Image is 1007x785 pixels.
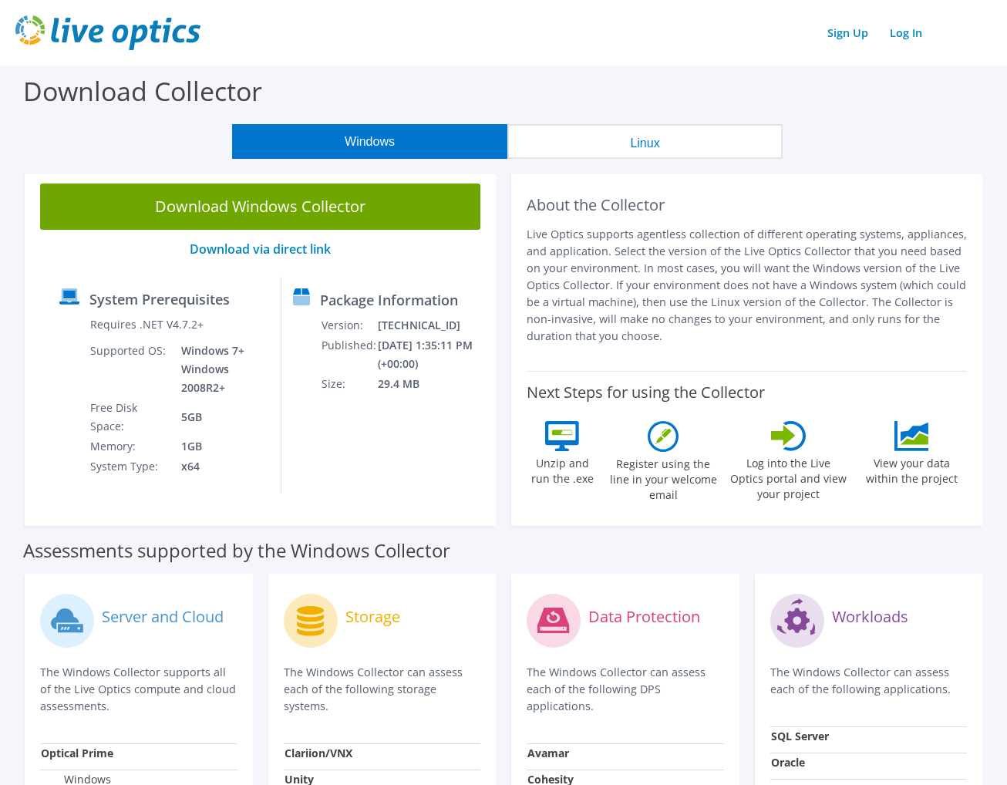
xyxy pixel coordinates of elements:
a: Sign Up [820,22,876,44]
strong: Avamar [527,746,569,760]
td: Free Disk Space: [89,398,170,436]
label: Next Steps for using the Collector [527,383,765,402]
td: Published: [321,335,377,374]
td: System Type: [89,457,170,477]
label: Log into the Live Optics portal and view your project [729,451,848,502]
td: x64 [170,457,269,477]
label: Data Protection [588,609,700,625]
img: live_optics_svg.svg [15,15,200,50]
label: System Prerequisites [89,291,230,307]
a: Download via direct link [190,241,331,258]
td: Size: [321,374,377,394]
p: The Windows Collector can assess each of the following applications. [770,664,968,698]
strong: Optical Prime [41,746,113,760]
strong: SQL Server [771,729,829,743]
label: Unzip and run the .exe [527,451,598,487]
label: Package Information [320,292,458,308]
td: Memory: [89,436,170,457]
p: The Windows Collector can assess each of the following storage systems. [284,664,481,715]
td: Windows 7+ Windows 2008R2+ [170,341,269,398]
p: The Windows Collector can assess each of the following DPS applications. [527,664,724,715]
label: Server and Cloud [102,609,224,625]
a: Download Windows Collector [40,184,480,230]
label: Download Collector [23,73,262,109]
p: The Windows Collector supports all of the Live Optics compute and cloud assessments. [40,664,237,715]
a: Log In [882,22,930,44]
strong: Clariion/VNX [285,746,352,760]
button: Windows [232,124,507,159]
label: Register using the line in your welcome email [605,452,721,503]
label: Storage [345,609,400,625]
td: Version: [321,315,377,335]
label: Assessments supported by the Windows Collector [23,543,450,558]
td: [TECHNICAL_ID] [377,315,489,335]
p: Live Optics supports agentless collection of different operating systems, appliances, and applica... [527,226,967,345]
h2: About the Collector [527,196,967,214]
td: 5GB [170,398,269,436]
td: 1GB [170,436,269,457]
button: Linux [507,124,783,159]
td: 29.4 MB [377,374,489,394]
label: Workloads [832,609,908,625]
label: Requires .NET V4.7.2+ [90,317,204,332]
td: Supported OS: [89,341,170,398]
strong: Oracle [771,755,805,770]
label: View your data within the project [856,451,967,487]
td: [DATE] 1:35:11 PM (+00:00) [377,335,489,374]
